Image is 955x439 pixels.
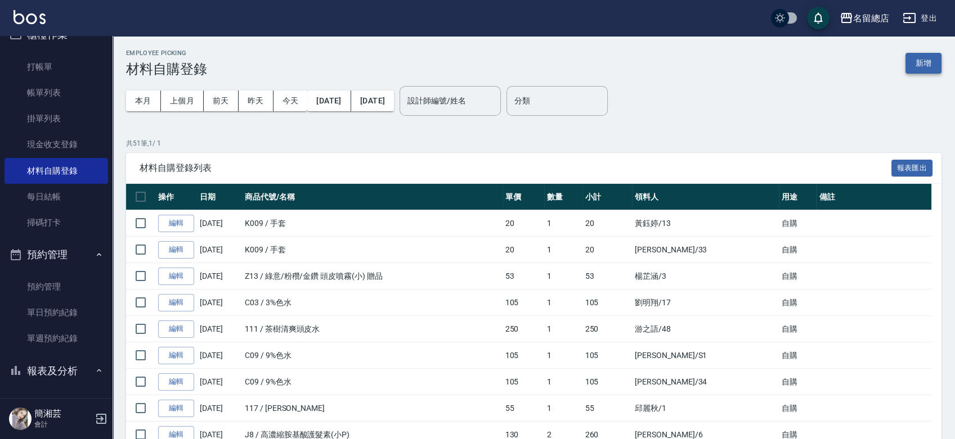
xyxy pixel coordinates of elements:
th: 用途 [779,184,817,210]
td: 楊芷涵 /3 [632,263,778,289]
a: 編輯 [158,241,194,259]
a: 編輯 [158,215,194,232]
td: 1 [544,342,582,369]
td: K009 / 手套 [242,210,503,237]
td: 邱麗秋 /1 [632,395,778,422]
a: 材料自購登錄 [5,158,108,184]
button: 本月 [126,90,161,111]
td: 105 [503,289,544,316]
th: 數量 [544,184,582,210]
h5: 簡湘芸 [34,408,92,419]
button: save [807,7,830,29]
a: 編輯 [158,294,194,311]
td: K009 / 手套 [242,237,503,263]
td: 55 [582,395,633,422]
td: [PERSON_NAME] /S1 [632,342,778,369]
td: 1 [544,289,582,316]
button: 今天 [274,90,308,111]
td: 劉明翔 /17 [632,289,778,316]
a: 掛單列表 [5,106,108,132]
a: 單日預約紀錄 [5,300,108,325]
a: 預約管理 [5,274,108,300]
td: 自購 [779,263,817,289]
th: 小計 [582,184,633,210]
td: 117 / [PERSON_NAME] [242,395,503,422]
td: 自購 [779,395,817,422]
td: [PERSON_NAME] /33 [632,237,778,263]
td: C09 / 9%色水 [242,342,503,369]
td: [DATE] [197,316,242,342]
td: 53 [582,263,633,289]
p: 會計 [34,419,92,429]
td: 20 [503,237,544,263]
p: 共 51 筆, 1 / 1 [126,138,941,148]
td: 游之語 /48 [632,316,778,342]
td: 自購 [779,316,817,342]
button: 上個月 [161,90,204,111]
button: 昨天 [239,90,274,111]
div: 名留總店 [853,11,889,25]
td: 105 [582,369,633,395]
td: 1 [544,369,582,395]
button: 預約管理 [5,240,108,269]
td: [DATE] [197,210,242,237]
a: 編輯 [158,320,194,338]
td: [DATE] [197,237,242,263]
td: C09 / 9%色水 [242,369,503,395]
button: 登出 [898,8,941,29]
td: 20 [582,237,633,263]
img: Person [9,408,32,430]
td: 111 / 茶樹清爽頭皮水 [242,316,503,342]
button: [DATE] [351,90,394,111]
td: 55 [503,395,544,422]
td: [DATE] [197,369,242,395]
td: 250 [582,316,633,342]
a: 編輯 [158,400,194,417]
td: 1 [544,316,582,342]
td: 1 [544,210,582,237]
td: 20 [582,210,633,237]
td: 自購 [779,342,817,369]
td: [PERSON_NAME] /34 [632,369,778,395]
a: 每日結帳 [5,184,108,210]
a: 編輯 [158,347,194,364]
a: 打帳單 [5,54,108,80]
button: [DATE] [307,90,351,111]
td: [DATE] [197,342,242,369]
th: 單價 [503,184,544,210]
td: Z13 / 綠意/粉穳/金鑽 頭皮噴霧(小) 贈品 [242,263,503,289]
td: C03 / 3%色水 [242,289,503,316]
button: 前天 [204,90,239,111]
td: 自購 [779,289,817,316]
th: 日期 [197,184,242,210]
a: 帳單列表 [5,80,108,106]
button: 名留總店 [835,7,894,30]
td: 20 [503,210,544,237]
td: 1 [544,237,582,263]
button: 報表及分析 [5,356,108,386]
td: 自購 [779,210,817,237]
a: 掃碼打卡 [5,210,108,236]
td: 250 [503,316,544,342]
td: 105 [503,342,544,369]
td: 自購 [779,369,817,395]
th: 備註 [817,184,931,210]
a: 報表目錄 [5,390,108,415]
h2: Employee Picking [126,49,207,57]
td: 105 [582,289,633,316]
td: 自購 [779,237,817,263]
a: 編輯 [158,373,194,391]
span: 材料自購登錄列表 [140,162,891,174]
button: 新增 [905,53,941,74]
td: 105 [503,369,544,395]
td: 105 [582,342,633,369]
th: 領料人 [632,184,778,210]
h3: 材料自購登錄 [126,61,207,77]
td: 1 [544,395,582,422]
td: [DATE] [197,395,242,422]
a: 編輯 [158,268,194,285]
th: 商品代號/名稱 [242,184,503,210]
td: [DATE] [197,263,242,289]
td: [DATE] [197,289,242,316]
button: 報表匯出 [891,160,933,177]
